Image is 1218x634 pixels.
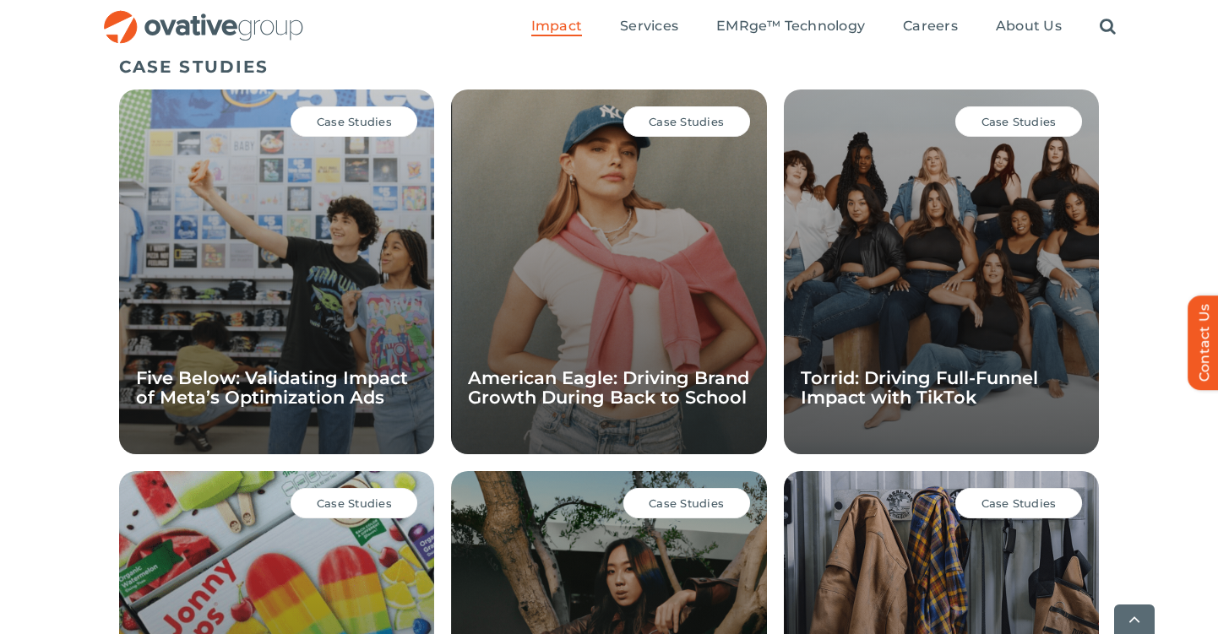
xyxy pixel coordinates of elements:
[136,367,408,408] a: Five Below: Validating Impact of Meta’s Optimization Ads
[801,367,1038,408] a: Torrid: Driving Full-Funnel Impact with TikTok
[996,18,1062,35] span: About Us
[716,18,865,35] span: EMRge™ Technology
[531,18,582,36] a: Impact
[903,18,958,36] a: Careers
[102,8,305,24] a: OG_Full_horizontal_RGB
[620,18,678,36] a: Services
[531,18,582,35] span: Impact
[1100,18,1116,36] a: Search
[119,57,1099,77] h5: CASE STUDIES
[716,18,865,36] a: EMRge™ Technology
[468,367,749,408] a: American Eagle: Driving Brand Growth During Back to School
[903,18,958,35] span: Careers
[620,18,678,35] span: Services
[996,18,1062,36] a: About Us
